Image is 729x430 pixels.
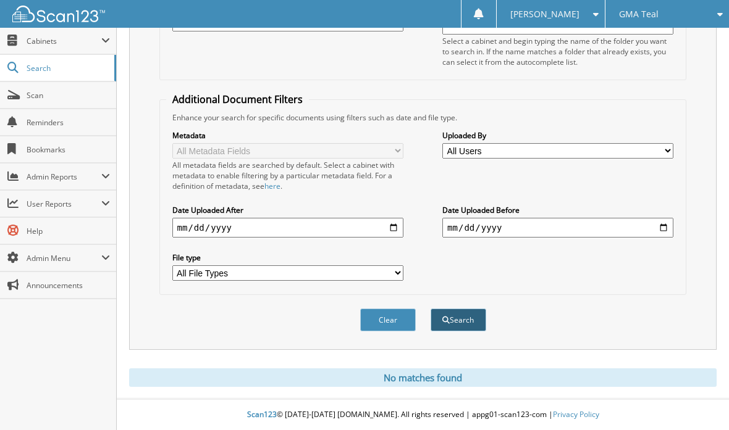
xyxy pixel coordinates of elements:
span: Cabinets [27,36,101,46]
span: [PERSON_NAME] [510,10,579,18]
div: Enhance your search for specific documents using filters such as date and file type. [166,112,680,123]
span: User Reports [27,199,101,209]
span: Reminders [27,117,110,128]
label: File type [172,252,403,263]
button: Clear [360,308,416,331]
span: Announcements [27,280,110,291]
a: Privacy Policy [553,409,599,420]
input: end [442,218,673,238]
span: Scan123 [247,409,277,420]
div: Select a cabinet and begin typing the name of the folder you want to search in. If the name match... [442,36,673,67]
label: Uploaded By [442,130,673,141]
span: Bookmarks [27,144,110,155]
span: Scan [27,90,110,101]
label: Date Uploaded After [172,205,403,215]
span: Admin Menu [27,253,101,263]
iframe: Chat Widget [667,371,729,430]
span: GMA Teal [619,10,659,18]
span: Admin Reports [27,172,101,182]
div: All metadata fields are searched by default. Select a cabinet with metadata to enable filtering b... [172,160,403,191]
img: scan123-logo-white.svg [12,6,105,22]
div: No matches found [129,368,717,387]
span: Help [27,226,110,236]
label: Date Uploaded Before [442,205,673,215]
a: here [264,181,280,191]
div: © [DATE]-[DATE] [DOMAIN_NAME]. All rights reserved | appg01-scan123-com | [117,400,729,430]
label: Metadata [172,130,403,141]
legend: Additional Document Filters [166,93,309,106]
input: start [172,218,403,238]
span: Search [27,63,108,73]
button: Search [431,308,486,331]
